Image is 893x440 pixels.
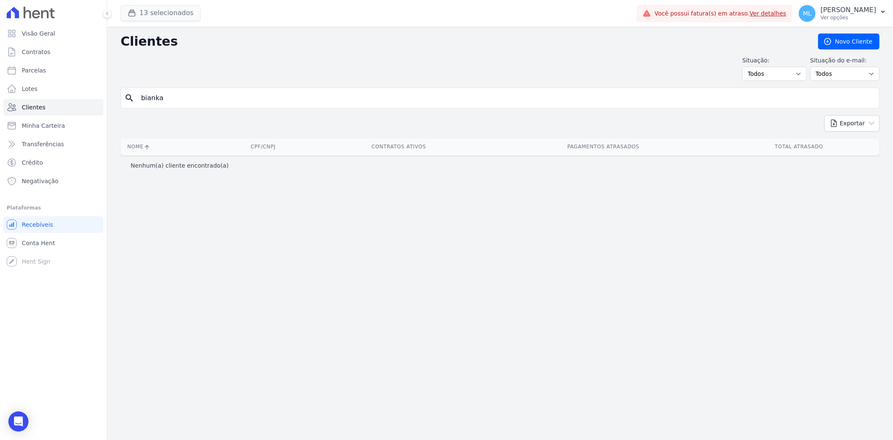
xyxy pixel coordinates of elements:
[821,14,876,21] p: Ver opções
[22,66,46,75] span: Parcelas
[3,216,103,233] a: Recebíveis
[3,136,103,153] a: Transferências
[121,34,805,49] h2: Clientes
[121,5,201,21] button: 13 selecionados
[3,173,103,189] a: Negativação
[3,62,103,79] a: Parcelas
[22,220,53,229] span: Recebíveis
[309,138,489,155] th: Contratos Ativos
[810,56,880,65] label: Situação do e-mail:
[22,48,50,56] span: Contratos
[3,154,103,171] a: Crédito
[136,90,876,106] input: Buscar por nome, CPF ou e-mail
[824,115,880,132] button: Exportar
[3,44,103,60] a: Contratos
[22,103,45,111] span: Clientes
[718,138,880,155] th: Total Atrasado
[8,412,28,432] div: Open Intercom Messenger
[821,6,876,14] p: [PERSON_NAME]
[124,93,134,103] i: search
[750,10,787,17] a: Ver detalhes
[22,158,43,167] span: Crédito
[22,239,55,247] span: Conta Hent
[818,34,880,49] a: Novo Cliente
[121,138,217,155] th: Nome
[3,25,103,42] a: Visão Geral
[22,29,55,38] span: Visão Geral
[22,122,65,130] span: Minha Carteira
[22,85,38,93] span: Lotes
[22,177,59,185] span: Negativação
[488,138,718,155] th: Pagamentos Atrasados
[217,138,309,155] th: CPF/CNPJ
[803,10,811,16] span: ML
[3,235,103,251] a: Conta Hent
[22,140,64,148] span: Transferências
[654,9,786,18] span: Você possui fatura(s) em atraso.
[3,99,103,116] a: Clientes
[131,161,229,170] p: Nenhum(a) cliente encontrado(a)
[792,2,893,25] button: ML [PERSON_NAME] Ver opções
[7,203,100,213] div: Plataformas
[3,117,103,134] a: Minha Carteira
[742,56,807,65] label: Situação:
[3,80,103,97] a: Lotes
